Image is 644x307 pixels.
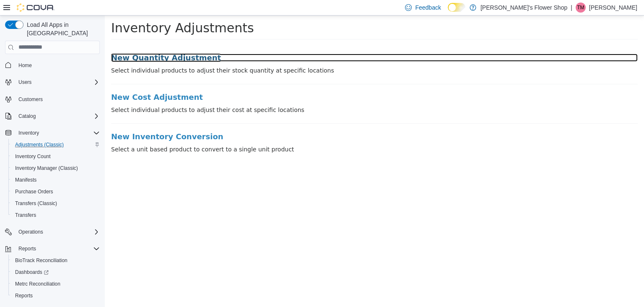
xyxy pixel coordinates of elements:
a: Adjustments (Classic) [12,140,67,150]
button: Customers [2,93,103,105]
span: Reports [15,292,33,299]
span: Inventory Manager (Classic) [12,163,100,173]
button: Manifests [8,174,103,186]
div: Thomas Morse [576,3,586,13]
a: Home [15,60,35,70]
span: Feedback [415,3,441,12]
span: Adjustments (Classic) [15,141,64,148]
span: Dashboards [15,269,49,276]
button: Catalog [15,111,39,121]
span: Inventory Count [12,151,100,161]
button: Purchase Orders [8,186,103,198]
span: Customers [15,94,100,104]
button: Catalog [2,110,103,122]
span: Inventory [18,130,39,136]
button: Operations [2,226,103,238]
a: BioTrack Reconciliation [12,255,71,265]
span: Transfers [12,210,100,220]
p: | [571,3,572,13]
span: Home [15,60,100,70]
span: Reports [15,244,100,254]
span: BioTrack Reconciliation [15,257,68,264]
button: Inventory [15,128,42,138]
a: New Inventory Conversion [6,117,533,125]
span: Transfers [15,212,36,219]
button: Adjustments (Classic) [8,139,103,151]
span: Catalog [18,113,36,120]
button: Inventory Count [8,151,103,162]
a: Dashboards [8,266,103,278]
p: Select individual products to adjust their cost at specific locations [6,90,533,99]
span: Users [18,79,31,86]
button: Reports [2,243,103,255]
button: Inventory Manager (Classic) [8,162,103,174]
button: Users [15,77,35,87]
a: Inventory Count [12,151,54,161]
span: Transfers (Classic) [12,198,100,208]
span: Reports [12,291,100,301]
span: Metrc Reconciliation [15,281,60,287]
span: Manifests [12,175,100,185]
span: Inventory Count [15,153,51,160]
button: Reports [15,244,39,254]
a: Inventory Manager (Classic) [12,163,81,173]
span: BioTrack Reconciliation [12,255,100,265]
p: Select a unit based product to convert to a single unit product [6,130,533,138]
span: Metrc Reconciliation [12,279,100,289]
p: Select individual products to adjust their stock quantity at specific locations [6,51,533,60]
a: New Cost Adjustment [6,78,533,86]
button: Metrc Reconciliation [8,278,103,290]
button: BioTrack Reconciliation [8,255,103,266]
span: Catalog [15,111,100,121]
button: Reports [8,290,103,302]
span: Adjustments (Classic) [12,140,100,150]
span: Transfers (Classic) [15,200,57,207]
p: [PERSON_NAME]'s Flower Shop [480,3,567,13]
span: Inventory Manager (Classic) [15,165,78,172]
button: Users [2,76,103,88]
span: Purchase Orders [12,187,100,197]
span: Operations [15,227,100,237]
a: Transfers [12,210,39,220]
span: Users [15,77,100,87]
a: New Quantity Adjustment [6,38,533,47]
button: Transfers (Classic) [8,198,103,209]
span: Reports [18,245,36,252]
span: Operations [18,229,43,235]
input: Dark Mode [448,3,465,12]
button: Operations [15,227,47,237]
a: Transfers (Classic) [12,198,60,208]
span: Home [18,62,32,69]
span: Load All Apps in [GEOGRAPHIC_DATA] [23,21,100,37]
button: Inventory [2,127,103,139]
a: Manifests [12,175,40,185]
p: [PERSON_NAME] [589,3,637,13]
span: Purchase Orders [15,188,53,195]
a: Customers [15,94,46,104]
button: Home [2,59,103,71]
span: Manifests [15,177,36,183]
span: Dashboards [12,267,100,277]
span: TM [577,3,584,13]
span: Customers [18,96,43,103]
a: Metrc Reconciliation [12,279,64,289]
a: Purchase Orders [12,187,57,197]
a: Reports [12,291,36,301]
a: Dashboards [12,267,52,277]
button: Transfers [8,209,103,221]
span: Inventory [15,128,100,138]
span: Inventory Adjustments [6,5,149,20]
img: Cova [17,3,55,12]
